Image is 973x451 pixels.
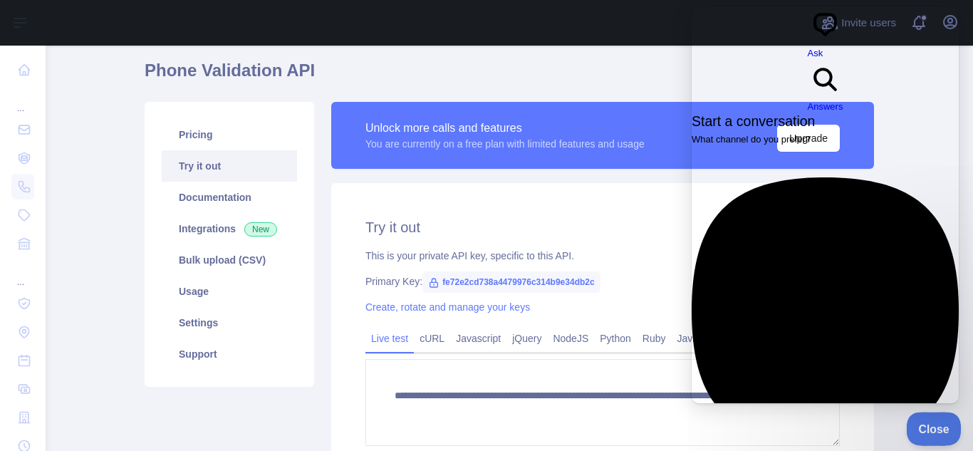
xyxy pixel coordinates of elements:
div: Unlock more calls and features [365,120,645,137]
a: Ruby [637,327,672,350]
div: ... [11,85,34,114]
a: cURL [414,327,450,350]
h1: Phone Validation API [145,59,874,93]
div: Primary Key: [365,274,840,289]
a: Create, rotate and manage your keys [365,301,530,313]
div: You are currently on a free plan with limited features and usage [365,137,645,151]
a: Python [594,327,637,350]
a: jQuery [506,327,547,350]
h2: Try it out [365,217,840,237]
a: Pricing [162,119,297,150]
a: Support [162,338,297,370]
a: Bulk upload (CSV) [162,244,297,276]
a: Try it out [162,150,297,182]
div: This is your private API key, specific to this API. [365,249,840,263]
span: New [244,222,277,237]
iframe: Help Scout Beacon - Close [907,412,962,445]
a: Integrations New [162,213,297,244]
iframe: Help Scout Beacon - Live Chat, Contact Form, and Knowledge Base [692,7,959,403]
a: Usage [162,276,297,307]
a: Javascript [450,327,506,350]
a: Documentation [162,182,297,213]
a: NodeJS [547,327,594,350]
a: Live test [365,327,414,350]
span: fe72e2cd738a4479976c314b9e34db2c [422,271,600,293]
a: Java [672,327,704,350]
a: Settings [162,307,297,338]
div: ... [11,259,34,288]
